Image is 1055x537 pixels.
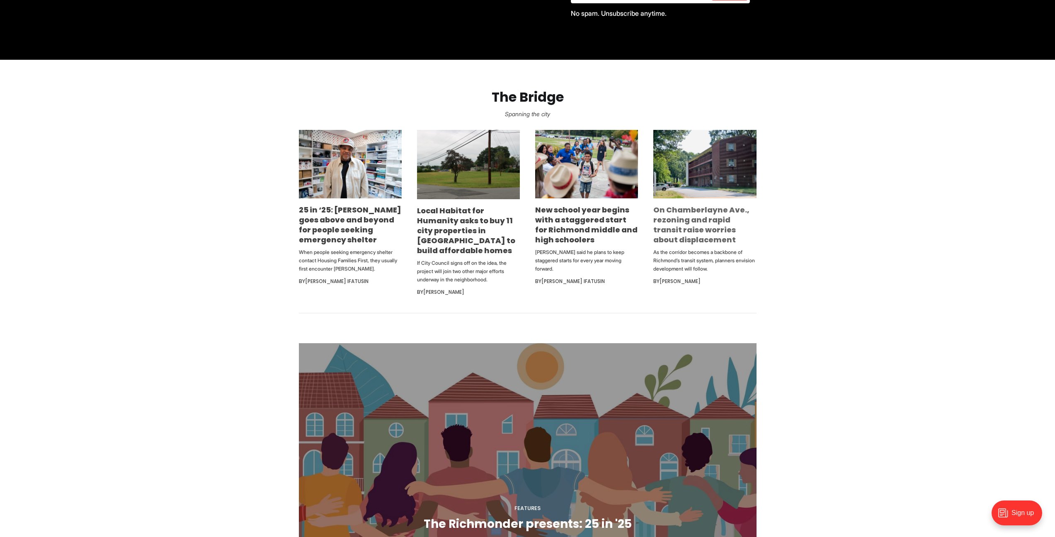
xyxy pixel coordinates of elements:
img: On Chamberlayne Ave., rezoning and rapid transit raise worries about displacement [653,130,756,198]
a: On Chamberlayne Ave., rezoning and rapid transit raise worries about displacement [653,205,749,245]
a: [PERSON_NAME] Ifatusin [305,278,369,285]
p: Spanning the city [13,108,1042,120]
img: 25 in ‘25: Rodney Hopkins goes above and beyond for people seeking emergency shelter [299,130,402,199]
p: If City Council signs off on the idea, the project will join two other major efforts underway in ... [417,259,520,284]
a: [PERSON_NAME] [660,278,701,285]
a: [PERSON_NAME] Ifatusin [541,278,605,285]
div: By [299,276,402,286]
p: When people seeking emergency shelter contact Housing Families First, they usually first encounte... [299,248,402,273]
p: As the corridor becomes a backbone of Richmond’s transit system, planners envision development wi... [653,248,756,273]
div: By [417,287,520,297]
a: The Richmonder presents: 25 in '25 [424,516,632,532]
img: New school year begins with a staggered start for Richmond middle and high schoolers [535,130,638,199]
a: [PERSON_NAME] [423,288,464,295]
a: 25 in ‘25: [PERSON_NAME] goes above and beyond for people seeking emergency shelter [299,205,401,245]
iframe: portal-trigger [985,496,1055,537]
h2: The Bridge [13,90,1042,105]
a: New school year begins with a staggered start for Richmond middle and high schoolers [535,205,638,245]
div: By [653,276,756,286]
p: [PERSON_NAME] said he plans to keep staggered starts for every year moving forward. [535,248,638,273]
a: Features [514,504,541,512]
span: No spam. Unsubscribe anytime. [571,9,667,17]
div: By [535,276,638,286]
img: Local Habitat for Humanity asks to buy 11 city properties in Northside to build affordable homes [417,130,520,199]
a: Local Habitat for Humanity asks to buy 11 city properties in [GEOGRAPHIC_DATA] to build affordabl... [417,205,515,256]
